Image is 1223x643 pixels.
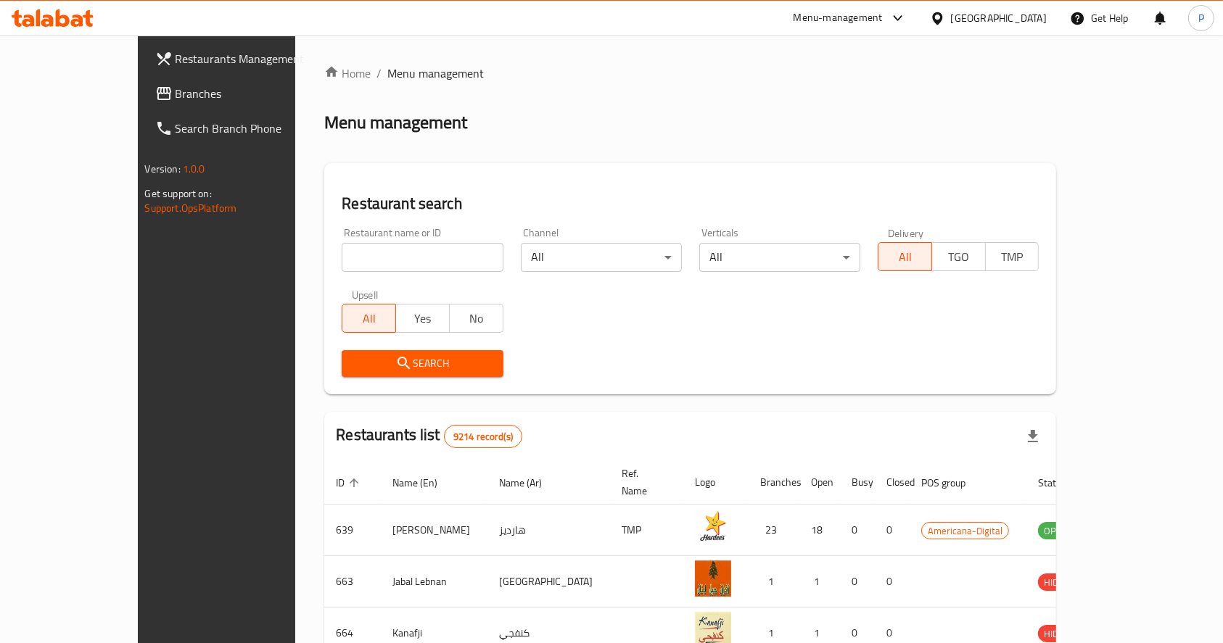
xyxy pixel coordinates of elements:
[888,228,924,238] label: Delivery
[922,523,1008,539] span: Americana-Digital
[840,556,875,607] td: 0
[324,111,467,134] h2: Menu management
[324,65,1056,82] nav: breadcrumb
[921,474,984,491] span: POS group
[456,308,498,329] span: No
[145,199,237,217] a: Support.OpsPlatform
[144,76,342,111] a: Branches
[144,41,342,76] a: Restaurants Management
[840,505,875,556] td: 0
[749,460,799,505] th: Branches
[683,460,749,505] th: Logo
[1038,625,1082,642] div: HIDDEN
[499,474,561,491] span: Name (Ar)
[699,243,860,272] div: All
[336,424,522,448] h2: Restaurants list
[145,184,212,203] span: Get support on:
[392,474,456,491] span: Name (En)
[487,505,610,556] td: هارديز
[622,465,666,499] span: Ref. Name
[1038,474,1085,491] span: Status
[1038,573,1082,591] div: HIDDEN
[342,193,1039,215] h2: Restaurant search
[324,65,371,82] a: Home
[176,50,331,67] span: Restaurants Management
[1038,574,1082,591] span: HIDDEN
[884,246,926,267] span: All
[875,505,910,556] td: 0
[342,243,503,272] input: Search for restaurant name or ID..
[878,242,932,271] button: All
[794,9,883,27] div: Menu-management
[875,460,910,505] th: Closed
[951,10,1047,26] div: [GEOGRAPHIC_DATA]
[176,120,331,137] span: Search Branch Phone
[324,556,381,607] td: 663
[1038,523,1074,539] span: OPEN
[445,430,522,444] span: 9214 record(s)
[985,242,1039,271] button: TMP
[176,85,331,102] span: Branches
[381,505,487,556] td: [PERSON_NAME]
[342,304,396,333] button: All
[487,556,610,607] td: [GEOGRAPHIC_DATA]
[449,304,503,333] button: No
[1198,10,1204,26] span: P
[521,243,682,272] div: All
[348,308,390,329] span: All
[1038,522,1074,539] div: OPEN
[992,246,1034,267] span: TMP
[352,289,379,299] label: Upsell
[799,460,840,505] th: Open
[875,556,910,607] td: 0
[381,556,487,607] td: Jabal Lebnan
[353,354,491,373] span: Search
[938,246,980,267] span: TGO
[324,505,381,556] td: 639
[749,505,799,556] td: 23
[695,509,731,545] img: Hardee's
[342,350,503,377] button: Search
[1016,419,1050,454] div: Export file
[799,556,840,607] td: 1
[799,505,840,556] td: 18
[695,560,731,597] img: Jabal Lebnan
[931,242,986,271] button: TGO
[395,304,450,333] button: Yes
[144,111,342,146] a: Search Branch Phone
[1038,626,1082,642] span: HIDDEN
[444,425,522,448] div: Total records count
[610,505,683,556] td: TMP
[387,65,484,82] span: Menu management
[749,556,799,607] td: 1
[145,159,181,178] span: Version:
[376,65,382,82] li: /
[402,308,444,329] span: Yes
[840,460,875,505] th: Busy
[183,159,205,178] span: 1.0.0
[336,474,363,491] span: ID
